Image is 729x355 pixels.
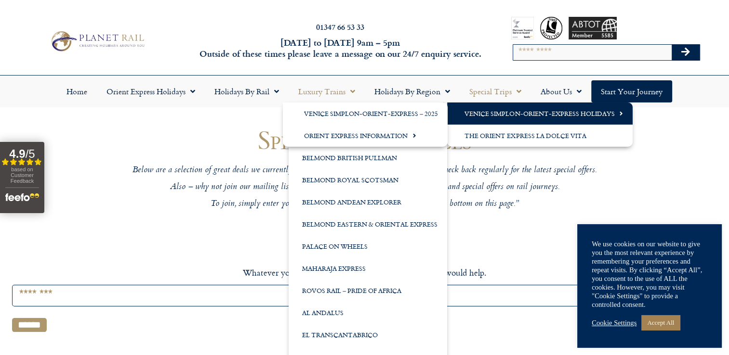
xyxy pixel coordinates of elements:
[289,147,447,169] a: Belmond British Pullman
[672,45,700,60] button: Search
[97,80,205,102] a: Orient Express Holidays
[205,80,289,102] a: Holidays by Rail
[591,80,672,102] a: Start your Journey
[365,80,460,102] a: Holidays by Region
[289,191,447,213] a: Belmond Andean Explorer
[641,315,680,330] a: Accept All
[289,235,447,257] a: Palace on Wheels
[316,21,364,32] a: 01347 66 53 33
[289,80,365,102] a: Luxury Trains
[12,266,717,279] p: Whatever you’re looking for isn’t here. Perhaps a search would help.
[47,29,147,53] img: Planet Rail Train Holidays Logo
[76,126,654,154] h1: Special Experiences
[5,80,724,102] nav: Menu
[289,257,447,279] a: Maharaja Express
[283,102,448,147] ul: Venice Simplon-Orient-Express Holidays
[76,182,654,193] p: Also – why not join our mailing list? Our email newsletter features the latest news and special o...
[57,80,97,102] a: Home
[592,240,707,309] div: We use cookies on our website to give you the most relevant experience by remembering your prefer...
[289,213,447,235] a: Belmond Eastern & Oriental Express
[76,165,654,176] p: Below are a selection of great deals we currently have to offer on our rail holidays. Be sure to ...
[289,324,447,346] a: El Transcantabrico
[447,125,633,147] a: The Orient Express La Dolce Vita
[283,125,448,147] a: Orient Express Information
[289,169,447,191] a: Belmond Royal Scotsman
[460,80,531,102] a: Special Trips
[592,318,636,327] a: Cookie Settings
[289,279,447,302] a: Rovos Rail – Pride of Africa
[76,199,654,210] p: To join, simply enter your email address into the subscription box at the bottom on this page.”
[447,102,633,125] a: Venice Simplon-Orient-Express Holidays
[289,302,447,324] a: Al Andalus
[197,37,483,60] h6: [DATE] to [DATE] 9am – 5pm Outside of these times please leave a message on our 24/7 enquiry serv...
[447,102,633,147] ul: Orient Express
[283,102,448,125] a: Venice Simplon-Orient-Express – 2025
[531,80,591,102] a: About Us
